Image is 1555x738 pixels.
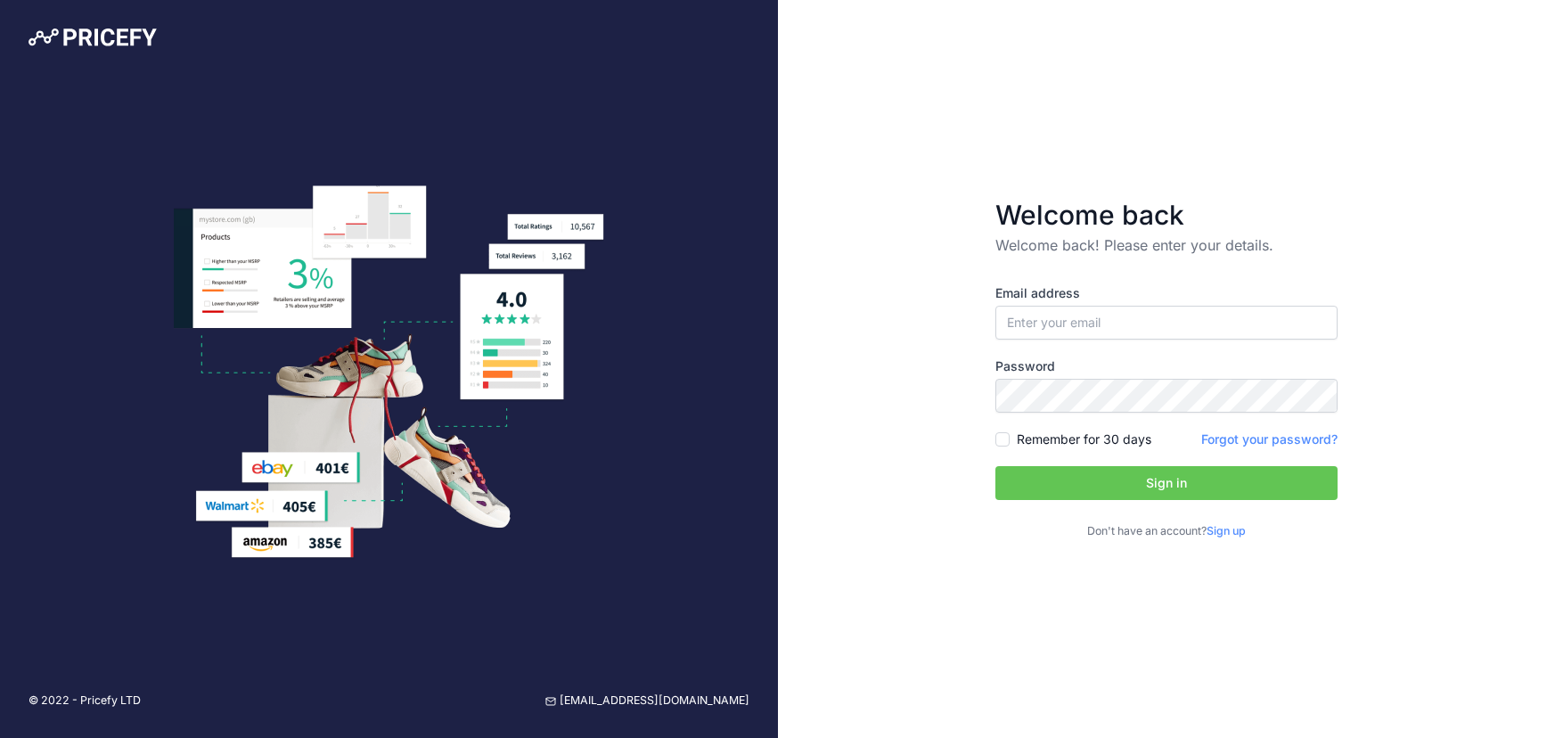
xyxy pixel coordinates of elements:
[995,199,1338,231] h3: Welcome back
[995,466,1338,500] button: Sign in
[995,234,1338,256] p: Welcome back! Please enter your details.
[1201,431,1338,447] a: Forgot your password?
[995,284,1338,302] label: Email address
[29,29,157,46] img: Pricefy
[1017,430,1151,448] label: Remember for 30 days
[995,523,1338,540] p: Don't have an account?
[995,306,1338,340] input: Enter your email
[29,693,141,709] p: © 2022 - Pricefy LTD
[1207,524,1246,537] a: Sign up
[995,357,1338,375] label: Password
[545,693,749,709] a: [EMAIL_ADDRESS][DOMAIN_NAME]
